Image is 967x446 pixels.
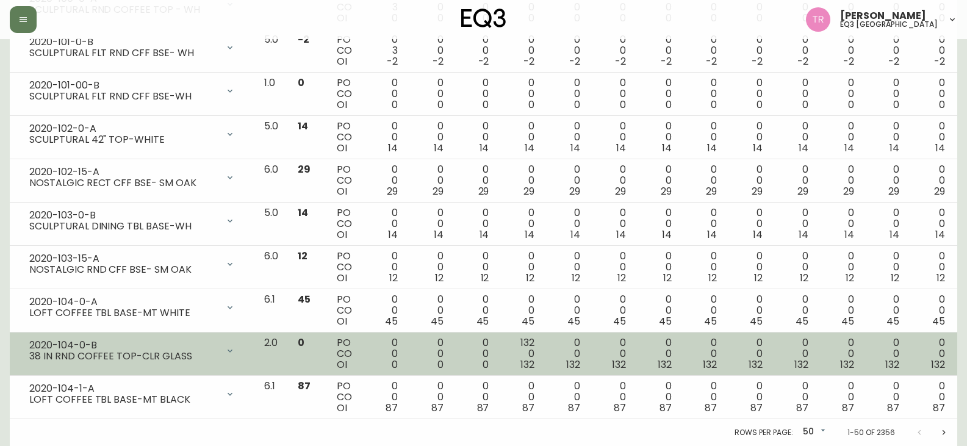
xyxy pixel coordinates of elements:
span: 14 [799,228,808,242]
div: 0 0 [645,164,672,197]
div: 0 0 [691,381,717,414]
span: 14 [662,228,672,242]
div: 0 0 [645,381,672,414]
span: 0 [437,98,444,112]
div: 0 0 [691,164,717,197]
span: 14 [707,141,717,155]
div: 0 0 [919,337,945,370]
span: 45 [796,314,808,328]
span: 29 [752,184,763,198]
span: 14 [753,141,763,155]
div: 0 0 [417,164,444,197]
div: 0 0 [417,121,444,154]
span: 45 [841,314,854,328]
div: 0 0 [645,121,672,154]
div: 0 0 [736,381,763,414]
div: 132 0 [508,337,534,370]
span: 132 [612,358,626,372]
span: 29 [478,184,489,198]
div: PO CO [337,251,352,284]
span: 0 [483,358,489,372]
span: 0 [757,98,763,112]
span: -2 [888,54,899,68]
span: 87 [431,401,444,415]
div: PO CO [337,337,352,370]
div: 0 0 [645,207,672,240]
div: 0 0 [782,164,808,197]
span: 0 [298,336,304,350]
div: 0 0 [600,164,626,197]
span: 45 [886,314,899,328]
div: 0 0 [417,381,444,414]
div: NOSTALGIC RECT CFF BSE- SM OAK [29,178,218,189]
div: 0 0 [600,207,626,240]
span: 0 [528,98,534,112]
div: 0 0 [782,337,808,370]
div: 0 0 [736,207,763,240]
span: -2 [569,54,580,68]
div: 0 0 [736,77,763,110]
div: 0 0 [782,34,808,67]
td: 6.1 [254,376,288,419]
span: 29 [797,184,808,198]
div: 0 0 [372,77,398,110]
span: 132 [840,358,854,372]
span: 45 [567,314,580,328]
span: 0 [298,76,304,90]
span: 14 [480,141,489,155]
span: 132 [749,358,763,372]
div: PO CO [337,207,352,240]
span: -2 [387,54,398,68]
div: 2020-103-0-B [29,210,218,221]
div: LOFT COFFEE TBL BASE-MT BLACK [29,394,218,405]
div: 0 0 [736,34,763,67]
span: 45 [298,292,311,306]
span: OI [337,358,347,372]
span: 12 [572,271,580,285]
div: 0 0 [600,251,626,284]
span: OI [337,271,347,285]
span: 14 [662,141,672,155]
span: 12 [663,271,672,285]
div: 0 0 [736,337,763,370]
span: 0 [893,98,899,112]
span: -2 [752,54,763,68]
span: 14 [570,141,580,155]
div: SCULPTURAL FLT RND CFF BSE- WH [29,48,218,59]
div: 0 0 [463,77,489,110]
div: 0 0 [554,251,580,284]
div: 0 0 [691,34,717,67]
span: 132 [566,358,580,372]
div: 0 0 [417,207,444,240]
div: 2020-103-15-A [29,253,218,264]
span: 29 [433,184,444,198]
td: 5.0 [254,203,288,246]
div: 0 0 [874,381,900,414]
div: 0 0 [417,77,444,110]
div: 0 0 [782,294,808,327]
span: -2 [661,54,672,68]
div: 0 0 [645,34,672,67]
span: 14 [388,141,398,155]
span: 14 [480,228,489,242]
span: 29 [298,162,311,176]
div: 0 0 [554,164,580,197]
span: 0 [666,98,672,112]
span: -2 [797,54,808,68]
span: 132 [520,358,534,372]
div: PO CO [337,34,352,67]
div: 0 0 [645,251,672,284]
div: 0 0 [645,77,672,110]
td: 5.0 [254,116,288,159]
span: 14 [753,228,763,242]
span: 14 [616,141,626,155]
span: 12 [298,249,307,263]
div: 0 0 [417,34,444,67]
div: 0 0 [874,164,900,197]
span: -2 [706,54,717,68]
span: 14 [616,228,626,242]
div: 0 0 [691,77,717,110]
div: 0 0 [874,34,900,67]
div: SCULPTURAL DINING TBL BASE-WH [29,221,218,232]
div: 0 0 [463,207,489,240]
